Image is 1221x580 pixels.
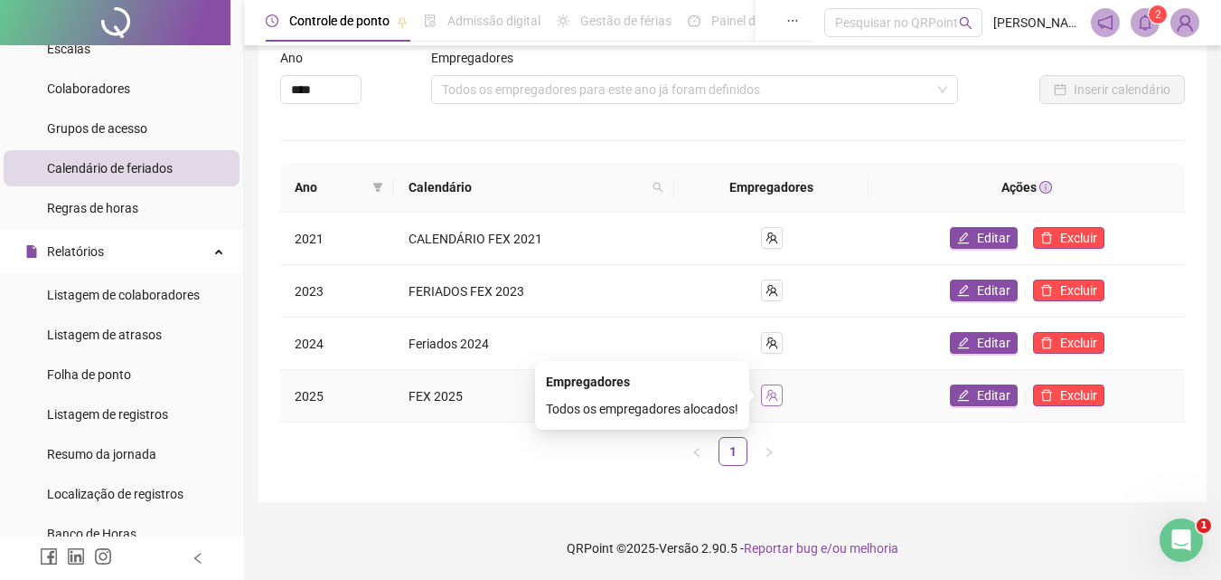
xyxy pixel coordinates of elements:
span: edit [957,337,970,349]
span: Versão [659,541,699,556]
td: 2023 [280,265,394,318]
span: Regras de horas [47,201,138,215]
div: Todos os empregadores alocados! [546,399,738,419]
span: file [25,245,38,258]
footer: QRPoint © 2025 - 2.90.5 - [244,517,1221,580]
span: Admissão digital [447,14,540,28]
td: 2021 [280,213,394,265]
span: Gestão de férias [580,14,672,28]
span: 1 [1197,518,1211,533]
div: Ações [883,177,1170,197]
button: Excluir [1033,332,1104,354]
span: notification [1097,14,1113,31]
span: delete [1040,284,1053,297]
span: Controle de ponto [289,14,390,28]
span: edit [957,284,970,297]
span: edit [957,232,970,244]
span: Feriados 2024 [409,337,489,351]
span: FEX 2025 [409,389,463,404]
img: 53922 [1171,9,1198,36]
span: Escalas [47,42,90,56]
li: Próxima página [755,437,784,466]
button: Editar [950,385,1018,406]
span: filter [369,174,387,201]
iframe: Intercom live chat [1160,518,1203,562]
span: linkedin [67,547,85,566]
span: Grupos de acesso [47,121,147,136]
span: Calendário [409,177,645,197]
sup: 2 [1149,5,1167,24]
span: team [765,389,778,402]
button: right [755,437,784,466]
span: Excluir [1060,228,1097,248]
button: Excluir [1033,280,1104,301]
span: Editar [977,333,1010,353]
button: Inserir calendário [1039,75,1185,104]
span: Calendário de feriados [47,161,173,176]
button: left [682,437,711,466]
span: Folha de ponto [47,367,131,382]
span: Banco de Horas [47,527,136,541]
span: Excluir [1060,385,1097,405]
span: Excluir [1060,333,1097,353]
span: Relatórios [47,244,104,259]
span: filter [372,182,383,193]
span: left [192,552,204,565]
label: Empregadores [431,48,525,68]
span: clock-circle [266,14,278,27]
span: search [649,174,667,201]
span: Localização de registros [47,487,183,501]
span: Listagem de registros [47,407,168,422]
span: team [765,284,778,297]
span: search [959,16,972,30]
span: pushpin [397,16,408,27]
button: Excluir [1033,385,1104,406]
span: Editar [977,280,1010,300]
a: 1 [719,438,747,465]
span: ellipsis [786,14,799,27]
span: delete [1040,337,1053,349]
label: Ano [280,48,315,68]
span: facebook [40,547,58,566]
span: FERIADOS FEX 2023 [409,284,524,299]
span: delete [1040,232,1053,244]
td: 2025 [280,370,394,423]
span: Editar [977,385,1010,405]
button: Editar [950,227,1018,249]
span: Reportar bug e/ou melhoria [744,541,898,556]
span: Listagem de colaboradores [47,288,200,302]
td: 2024 [280,318,394,370]
span: Listagem de atrasos [47,328,162,342]
div: Empregadores [546,372,738,392]
span: Painel do DP [711,14,782,28]
span: Ano [295,177,365,197]
span: info-circle [1039,181,1052,194]
span: CALENDÁRIO FEX 2021 [409,232,542,246]
span: edit [957,389,970,402]
button: Editar [950,332,1018,354]
span: team [765,337,778,349]
button: Excluir [1033,227,1104,249]
span: search [653,182,663,193]
span: Colaboradores [47,81,130,96]
span: file-done [424,14,437,27]
span: [PERSON_NAME] - DP FEX [993,13,1080,33]
span: dashboard [688,14,700,27]
span: Editar [977,228,1010,248]
span: bell [1137,14,1153,31]
span: Resumo da jornada [47,447,156,461]
span: instagram [94,547,112,566]
span: team [765,232,778,244]
li: 1 [719,437,747,466]
span: 2 [1155,8,1161,21]
th: Empregadores [674,163,869,213]
button: Editar [950,280,1018,301]
span: sun [557,14,569,27]
span: Excluir [1060,280,1097,300]
span: right [764,447,775,458]
span: delete [1040,389,1053,402]
span: left [691,447,702,458]
li: Página anterior [682,437,711,466]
